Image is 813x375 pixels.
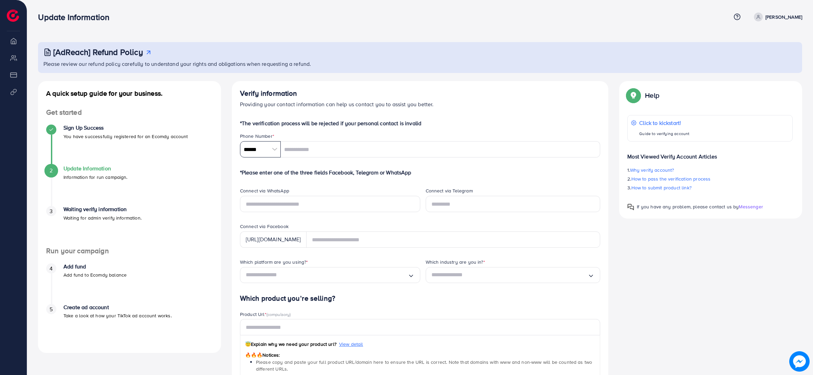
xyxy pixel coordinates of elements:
[240,119,600,127] p: *The verification process will be rejected if your personal contact is invalid
[38,89,221,97] h4: A quick setup guide for your business.
[240,187,289,194] label: Connect via WhatsApp
[38,165,221,206] li: Update Information
[245,352,262,358] span: 🔥🔥🔥
[38,108,221,117] h4: Get started
[240,231,307,248] div: [URL][DOMAIN_NAME]
[627,184,793,192] p: 3.
[339,341,363,348] span: View detail
[240,223,289,230] label: Connect via Facebook
[639,119,689,127] p: Click to kickstart!
[751,13,802,21] a: [PERSON_NAME]
[245,341,251,348] span: 😇
[38,12,115,22] h3: Update Information
[426,259,485,265] label: Which industry are you in?
[627,166,793,174] p: 1.
[38,304,221,345] li: Create ad account
[637,203,739,210] span: If you have any problem, please contact us by
[739,203,763,210] span: Messenger
[789,351,810,372] img: image
[50,305,53,313] span: 5
[240,168,600,176] p: *Please enter one of the three fields Facebook, Telegram or WhatsApp
[63,125,188,131] h4: Sign Up Success
[53,47,143,57] h3: [AdReach] Refund Policy
[645,91,659,99] p: Help
[50,167,53,174] span: 2
[63,312,172,320] p: Take a look at how your TikTok ad account works.
[63,263,127,270] h4: Add fund
[38,206,221,247] li: Waiting verify information
[627,147,793,161] p: Most Viewed Verify Account Articles
[63,132,188,140] p: You have successfully registered for an Ecomdy account
[627,204,634,210] img: Popup guide
[631,175,711,182] span: How to pass the verification process
[7,10,19,22] img: logo
[639,130,689,138] p: Guide to verifying account
[240,311,291,318] label: Product Url
[240,267,420,283] div: Search for option
[240,89,600,98] h4: Verify information
[630,167,674,173] span: Why verify account?
[240,133,274,139] label: Phone Number
[240,100,600,108] p: Providing your contact information can help us contact you to assist you better.
[256,359,592,372] span: Please copy and paste your full product URL/domain here to ensure the URL is correct. Note that d...
[38,247,221,255] h4: Run your campaign
[266,311,291,317] span: (compulsory)
[245,341,336,348] span: Explain why we need your product url?
[765,13,802,21] p: [PERSON_NAME]
[426,187,473,194] label: Connect via Telegram
[627,89,640,101] img: Popup guide
[631,184,691,191] span: How to submit product link?
[240,259,308,265] label: Which platform are you using?
[246,270,408,280] input: Search for option
[50,207,53,215] span: 3
[63,165,128,172] h4: Update Information
[245,352,280,358] span: Notices:
[627,175,793,183] p: 2.
[38,263,221,304] li: Add fund
[63,304,172,311] h4: Create ad account
[38,125,221,165] li: Sign Up Success
[63,173,128,181] p: Information for run campaign.
[431,270,588,280] input: Search for option
[63,214,142,222] p: Waiting for admin verify information.
[63,206,142,212] h4: Waiting verify information
[63,271,127,279] p: Add fund to Ecomdy balance
[240,294,600,303] h4: Which product you’re selling?
[50,265,53,273] span: 4
[43,60,798,68] p: Please review our refund policy carefully to understand your rights and obligations when requesti...
[426,267,600,283] div: Search for option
